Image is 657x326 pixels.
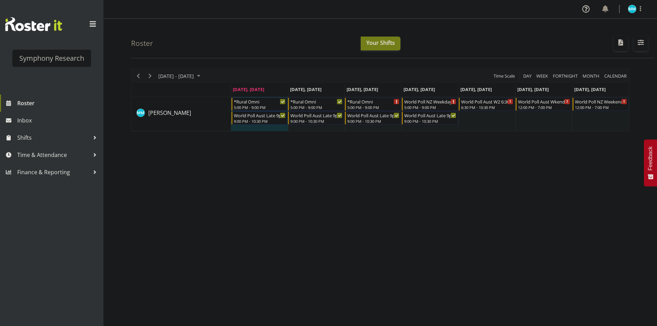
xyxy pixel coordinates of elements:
[131,97,231,131] td: Murphy Mulholland resource
[361,37,400,50] button: Your Shifts
[347,86,378,92] span: [DATE], [DATE]
[231,97,629,131] table: Timeline Week of August 18, 2025
[647,146,654,170] span: Feedback
[17,150,90,160] span: Time & Attendance
[404,86,435,92] span: [DATE], [DATE]
[290,118,342,124] div: 9:00 PM - 10:30 PM
[233,86,264,92] span: [DATE], [DATE]
[134,72,143,80] button: Previous
[404,98,456,105] div: World Poll NZ Weekdays
[5,17,62,31] img: Rosterit website logo
[288,98,344,111] div: Murphy Mulholland"s event - *Rural Omni Begin From Tuesday, August 19, 2025 at 5:00:00 PM GMT+12:...
[156,69,205,83] div: August 18 - 24, 2025
[345,98,401,111] div: Murphy Mulholland"s event - *Rural Omni Begin From Wednesday, August 20, 2025 at 5:00:00 PM GMT+1...
[581,72,601,80] button: Timeline Month
[404,112,456,119] div: World Poll Aust Late 9p~10:30p
[535,72,549,80] button: Timeline Week
[290,112,342,119] div: World Poll Aust Late 9p~10:30p
[290,98,342,105] div: *Rural Omni
[158,72,195,80] span: [DATE] - [DATE]
[460,86,492,92] span: [DATE], [DATE]
[522,72,533,80] button: Timeline Day
[131,69,629,131] div: Timeline Week of August 18, 2025
[518,105,570,110] div: 12:00 PM - 7:00 PM
[516,98,572,111] div: Murphy Mulholland"s event - World Poll Aust Wkend Begin From Saturday, August 23, 2025 at 12:00:0...
[290,105,342,110] div: 5:00 PM - 9:00 PM
[603,72,628,80] button: Month
[604,72,627,80] span: calendar
[461,105,513,110] div: 6:30 PM - 10:30 PM
[628,5,636,13] img: murphy-mulholland11450.jpg
[366,39,395,47] span: Your Shifts
[574,86,606,92] span: [DATE], [DATE]
[345,111,401,125] div: Murphy Mulholland"s event - World Poll Aust Late 9p~10:30p Begin From Wednesday, August 20, 2025 ...
[582,72,600,80] span: Month
[522,72,532,80] span: Day
[644,139,657,186] button: Feedback - Show survey
[634,36,648,51] button: Filter Shifts
[288,111,344,125] div: Murphy Mulholland"s event - World Poll Aust Late 9p~10:30p Begin From Tuesday, August 19, 2025 at...
[552,72,578,80] span: Fortnight
[614,36,628,51] button: Download a PDF of the roster according to the set date range.
[131,39,153,47] h4: Roster
[290,86,321,92] span: [DATE], [DATE]
[459,98,515,111] div: Murphy Mulholland"s event - World Poll Aust W2 6:30pm~10:30pm Begin From Friday, August 22, 2025 ...
[17,167,90,177] span: Finance & Reporting
[146,72,155,80] button: Next
[132,69,144,83] div: previous period
[492,72,516,80] button: Time Scale
[347,118,399,124] div: 9:00 PM - 10:30 PM
[402,111,458,125] div: Murphy Mulholland"s event - World Poll Aust Late 9p~10:30p Begin From Thursday, August 21, 2025 a...
[17,98,100,108] span: Roster
[234,105,286,110] div: 5:00 PM - 9:00 PM
[347,105,399,110] div: 5:00 PM - 9:00 PM
[461,98,513,105] div: World Poll Aust W2 6:30pm~10:30pm
[17,115,100,126] span: Inbox
[404,105,456,110] div: 5:00 PM - 9:00 PM
[231,98,288,111] div: Murphy Mulholland"s event - *Rural Omni Begin From Monday, August 18, 2025 at 5:00:00 PM GMT+12:0...
[536,72,549,80] span: Week
[157,72,203,80] button: August 2025
[518,98,570,105] div: World Poll Aust Wkend
[347,98,399,105] div: *Rural Omni
[148,109,191,117] a: [PERSON_NAME]
[402,98,458,111] div: Murphy Mulholland"s event - World Poll NZ Weekdays Begin From Thursday, August 21, 2025 at 5:00:0...
[234,118,286,124] div: 9:00 PM - 10:30 PM
[144,69,156,83] div: next period
[234,98,286,105] div: *Rural Omni
[493,72,516,80] span: Time Scale
[17,132,90,143] span: Shifts
[573,98,629,111] div: Murphy Mulholland"s event - World Poll NZ Weekends Begin From Sunday, August 24, 2025 at 12:00:00...
[404,118,456,124] div: 9:00 PM - 10:30 PM
[575,98,627,105] div: World Poll NZ Weekends
[347,112,399,119] div: World Poll Aust Late 9p~10:30p
[575,105,627,110] div: 12:00 PM - 7:00 PM
[517,86,549,92] span: [DATE], [DATE]
[19,53,84,63] div: Symphony Research
[231,111,288,125] div: Murphy Mulholland"s event - World Poll Aust Late 9p~10:30p Begin From Monday, August 18, 2025 at ...
[234,112,286,119] div: World Poll Aust Late 9p~10:30p
[552,72,579,80] button: Fortnight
